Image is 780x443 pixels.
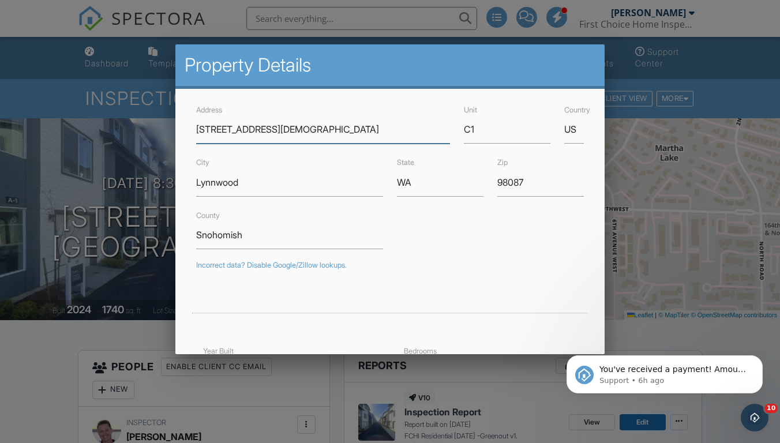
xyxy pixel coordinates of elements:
iframe: Intercom live chat [741,404,768,431]
label: Zip [497,158,508,167]
label: Bedrooms [404,347,437,355]
label: Unit [464,106,477,114]
label: Country [564,106,590,114]
label: City [196,158,209,167]
p: Message from Support, sent 6h ago [50,44,199,55]
iframe: Intercom notifications message [549,331,780,412]
span: You've received a payment! Amount $275.00 Fee $0.00 Net $275.00 Transaction # pi_3SCavtK7snlDGpRF... [50,33,198,169]
label: County [196,211,220,220]
span: 10 [764,404,778,413]
div: Incorrect data? Disable Google/Zillow lookups. [196,261,584,270]
label: Year Built [203,347,234,355]
label: Address [196,106,222,114]
h2: Property Details [185,54,595,77]
label: State [397,158,414,167]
